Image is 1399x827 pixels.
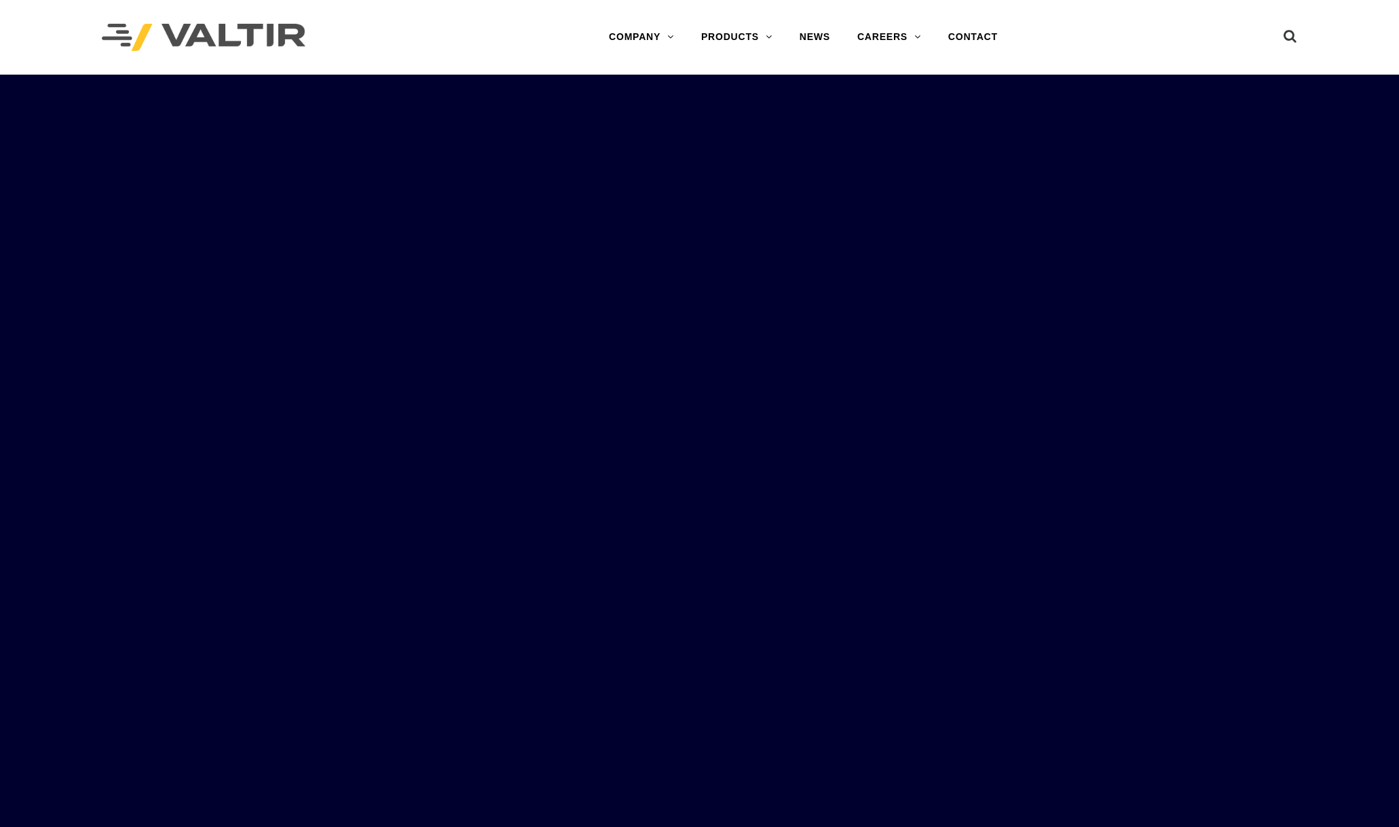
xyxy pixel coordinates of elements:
a: CONTACT [935,24,1011,51]
a: CAREERS [844,24,935,51]
a: NEWS [786,24,844,51]
a: COMPANY [595,24,688,51]
img: Valtir [102,24,305,52]
a: PRODUCTS [688,24,786,51]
